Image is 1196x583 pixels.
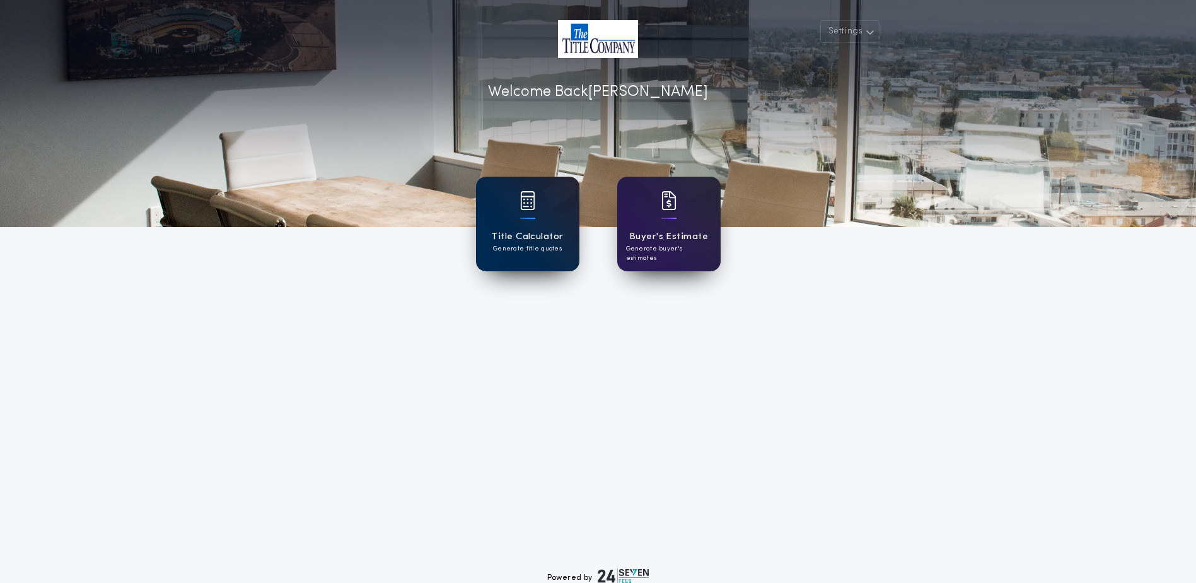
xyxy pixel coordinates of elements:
img: card icon [661,191,676,210]
h1: Title Calculator [491,230,563,244]
img: card icon [520,191,535,210]
p: Welcome Back [PERSON_NAME] [488,81,708,103]
img: account-logo [558,20,638,58]
a: card iconTitle CalculatorGenerate title quotes [476,177,579,271]
p: Generate buyer's estimates [626,244,712,263]
p: Generate title quotes [493,244,562,254]
a: card iconBuyer's EstimateGenerate buyer's estimates [617,177,721,271]
h1: Buyer's Estimate [629,230,708,244]
button: Settings [820,20,880,43]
